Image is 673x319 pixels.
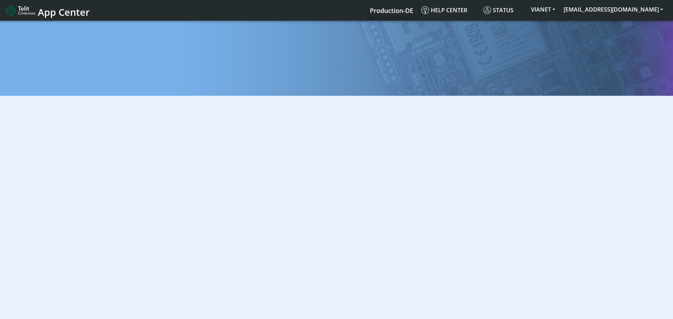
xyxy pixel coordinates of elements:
[421,6,429,14] img: knowledge.svg
[483,6,491,14] img: status.svg
[369,3,413,17] a: Your current platform instance
[527,3,559,16] button: VIANET
[481,3,527,17] a: Status
[419,3,481,17] a: Help center
[6,5,35,16] img: logo-telit-cinterion-gw-new.png
[6,3,89,18] a: App Center
[483,6,514,14] span: Status
[421,6,467,14] span: Help center
[38,6,90,19] span: App Center
[370,6,413,15] span: Production-DE
[559,3,667,16] button: [EMAIL_ADDRESS][DOMAIN_NAME]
